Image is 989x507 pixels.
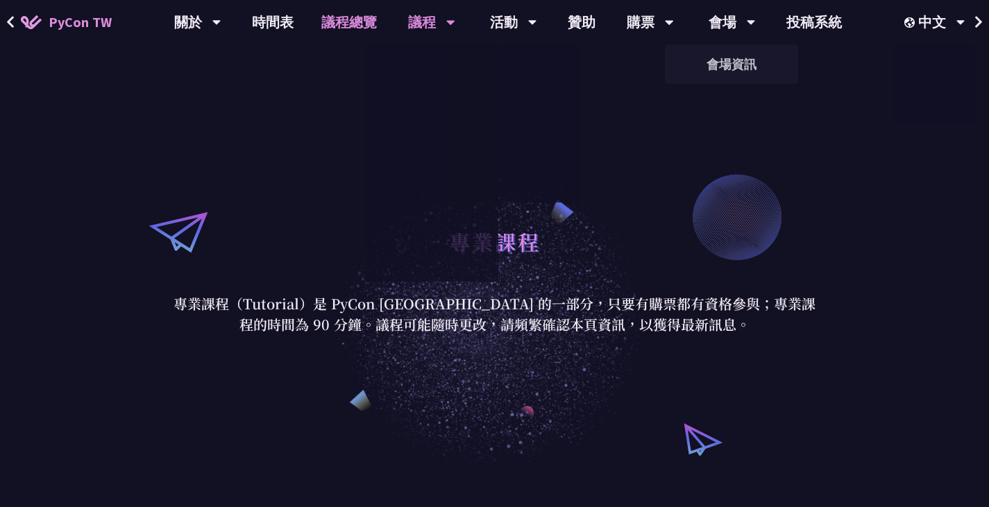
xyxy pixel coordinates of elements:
p: 專業課程（Tutorial）是 PyCon [GEOGRAPHIC_DATA] 的一部分，只要有購票都有資格參與；專業課程的時間為 90 分鐘。議程可能隨時更改，請頻繁確認本頁資訊，以獲得最新訊息。 [172,293,818,335]
img: Home icon of PyCon TW 2025 [21,15,42,29]
span: PyCon TW [49,12,112,33]
a: PyCon TW [7,5,126,40]
a: 會場資訊 [665,48,798,80]
img: Locale Icon [904,17,918,28]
